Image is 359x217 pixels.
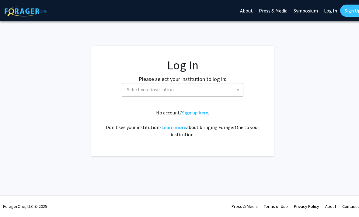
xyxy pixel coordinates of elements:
[3,196,47,217] div: ForagerOne, LLC © 2025
[182,110,208,116] a: Sign up here
[127,86,174,93] span: Select your institution
[325,204,336,209] a: About
[294,204,319,209] a: Privacy Policy
[5,6,47,16] img: ForagerOne Logo
[103,109,262,138] div: No account? . Don't see your institution? about bringing ForagerOne to your institution.
[264,204,288,209] a: Terms of Use
[103,58,262,72] h1: Log In
[232,204,258,209] a: Press & Media
[124,83,243,96] span: Select your institution
[162,124,186,130] a: Learn more about bringing ForagerOne to your institution
[139,75,226,83] label: Please select your institution to log in:
[122,83,243,97] span: Select your institution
